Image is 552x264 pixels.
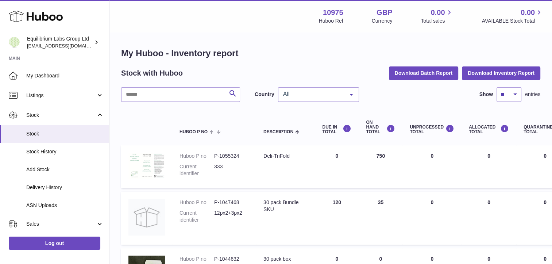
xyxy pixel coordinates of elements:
dd: 333 [214,163,249,177]
div: Currency [372,18,393,24]
td: 0 [315,145,359,188]
td: 750 [359,145,402,188]
img: product image [128,153,165,179]
h1: My Huboo - Inventory report [121,47,540,59]
span: Add Stock [26,166,104,173]
span: All [281,91,344,98]
span: 0 [544,153,547,159]
span: AVAILABLE Stock Total [482,18,543,24]
span: ASN Uploads [26,202,104,209]
button: Download Batch Report [389,66,459,80]
label: Country [255,91,274,98]
strong: GBP [377,8,392,18]
dt: Current identifier [180,210,214,223]
div: DUE IN TOTAL [322,125,351,134]
span: Stock History [26,148,104,155]
dd: P-1047468 [214,199,249,206]
td: 0 [402,145,462,188]
dt: Current identifier [180,163,214,177]
span: entries [525,91,540,98]
span: My Dashboard [26,72,104,79]
div: Equilibrium Labs Group Ltd [27,35,93,49]
span: 0.00 [521,8,535,18]
td: 0 [402,192,462,245]
dt: Huboo P no [180,153,214,160]
div: Deli-TriFold [263,153,308,160]
span: 0.00 [431,8,445,18]
td: 0 [462,145,516,188]
td: 0 [462,192,516,245]
a: 0.00 AVAILABLE Stock Total [482,8,543,24]
span: Sales [26,221,96,227]
span: 0 [544,256,547,262]
dt: Huboo P no [180,199,214,206]
div: ALLOCATED Total [469,125,509,134]
div: Huboo Ref [319,18,343,24]
span: Description [263,130,293,134]
a: Log out [9,237,100,250]
td: 120 [315,192,359,245]
span: Huboo P no [180,130,208,134]
a: 0.00 Total sales [421,8,453,24]
img: product image [128,199,165,236]
span: Stock [26,130,104,137]
span: [EMAIL_ADDRESS][DOMAIN_NAME] [27,43,107,49]
button: Download Inventory Report [462,66,540,80]
span: Total sales [421,18,453,24]
strong: 10975 [323,8,343,18]
dd: P-1055324 [214,153,249,160]
span: Listings [26,92,96,99]
div: UNPROCESSED Total [410,125,454,134]
span: Stock [26,112,96,119]
dd: P-1044632 [214,256,249,263]
h2: Stock with Huboo [121,68,183,78]
div: ON HAND Total [366,120,395,135]
img: internalAdmin-10975@internal.huboo.com [9,37,20,48]
label: Show [479,91,493,98]
dt: Huboo P no [180,256,214,263]
span: Delivery History [26,184,104,191]
td: 35 [359,192,402,245]
div: 30 pack Bundle SKU [263,199,308,213]
span: 0 [544,199,547,205]
dd: 12px2+3px2 [214,210,249,223]
div: 30 pack box [263,256,308,263]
